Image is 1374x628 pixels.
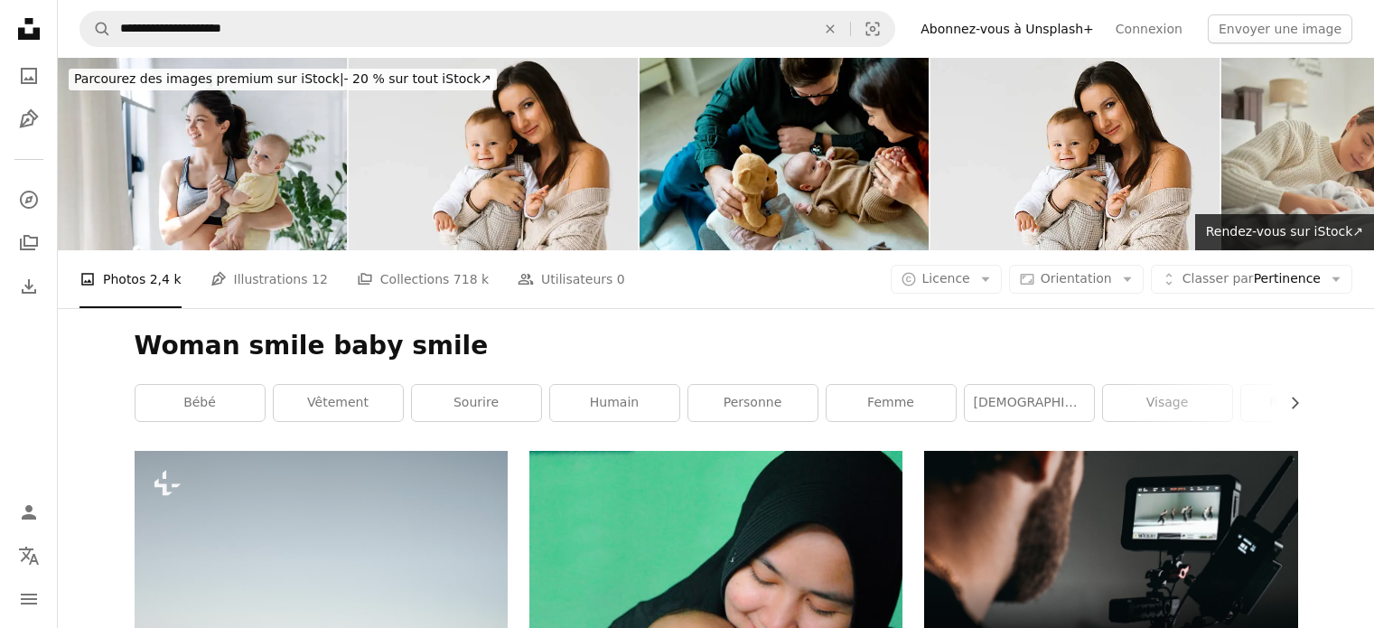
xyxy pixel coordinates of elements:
[1182,271,1254,286] span: Classer par
[11,11,47,51] a: Accueil — Unsplash
[210,250,328,308] a: Illustrations 12
[617,269,625,289] span: 0
[58,58,508,101] a: Parcourez des images premium sur iStock|- 20 % sur tout iStock↗
[349,58,638,250] img: Une mère heureuse tient son petit fils dans ses bras et ils sourient. Le concept de la fête des m...
[1151,265,1352,294] button: Classer parPertinence
[58,58,347,250] img: Concept de sourire et de soins
[11,225,47,261] a: Collections
[550,385,679,421] a: humain
[74,71,344,86] span: Parcourez des images premium sur iStock |
[851,12,894,46] button: Recherche de visuels
[11,268,47,305] a: Historique de téléchargement
[1278,385,1298,421] button: faire défiler la liste vers la droite
[80,12,111,46] button: Rechercher sur Unsplash
[1009,265,1144,294] button: Orientation
[1105,14,1193,43] a: Connexion
[891,265,1002,294] button: Licence
[11,182,47,218] a: Explorer
[11,101,47,137] a: Illustrations
[1041,271,1112,286] span: Orientation
[827,385,956,421] a: femme
[1241,385,1370,421] a: randonnée
[688,385,818,421] a: personne
[357,250,489,308] a: Collections 718 k
[930,58,1220,250] img: Happy mother holds her little son in her arms and they smile. The concept of Mother's Day
[11,538,47,574] button: Langue
[79,11,895,47] form: Rechercher des visuels sur tout le site
[274,385,403,421] a: vêtement
[135,330,1298,362] h1: Woman smile baby smile
[1206,224,1363,239] span: Rendez-vous sur iStock ↗
[1195,214,1374,250] a: Rendez-vous sur iStock↗
[965,385,1094,421] a: [DEMOGRAPHIC_DATA]
[640,58,929,250] img: Heureux, chatouiller et sourire avec la famille dans la chambre pour le jeu, le matin et l’amour.
[11,58,47,94] a: Photos
[910,14,1105,43] a: Abonnez-vous à Unsplash+
[1208,14,1352,43] button: Envoyer une image
[453,269,489,289] span: 718 k
[11,494,47,530] a: Connexion / S’inscrire
[922,271,970,286] span: Licence
[74,71,491,86] span: - 20 % sur tout iStock ↗
[1182,270,1321,288] span: Pertinence
[810,12,850,46] button: Effacer
[518,250,625,308] a: Utilisateurs 0
[1103,385,1232,421] a: visage
[11,581,47,617] button: Menu
[312,269,328,289] span: 12
[136,385,265,421] a: bébé
[412,385,541,421] a: sourire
